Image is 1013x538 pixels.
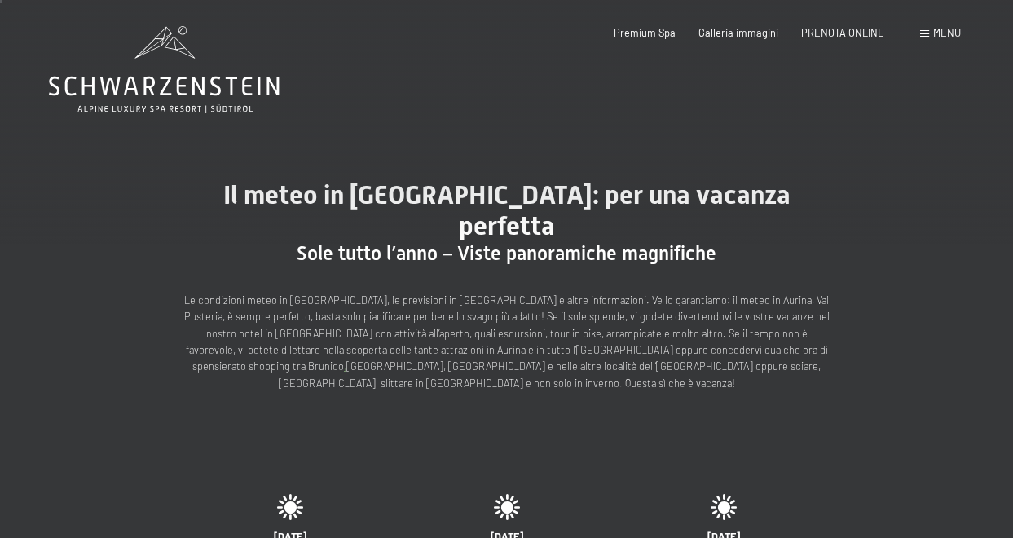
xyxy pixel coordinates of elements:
[223,179,791,241] span: Il meteo in [GEOGRAPHIC_DATA]: per una vacanza perfetta
[181,292,833,392] p: Le condizioni meteo in [GEOGRAPHIC_DATA], le previsioni in [GEOGRAPHIC_DATA] e altre informazioni...
[801,26,884,39] a: PRENOTA ONLINE
[614,26,676,39] a: Premium Spa
[698,26,778,39] a: Galleria immagini
[297,242,716,265] span: Sole tutto l’anno – Viste panoramiche magnifiche
[933,26,961,39] span: Menu
[344,359,346,373] a: ,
